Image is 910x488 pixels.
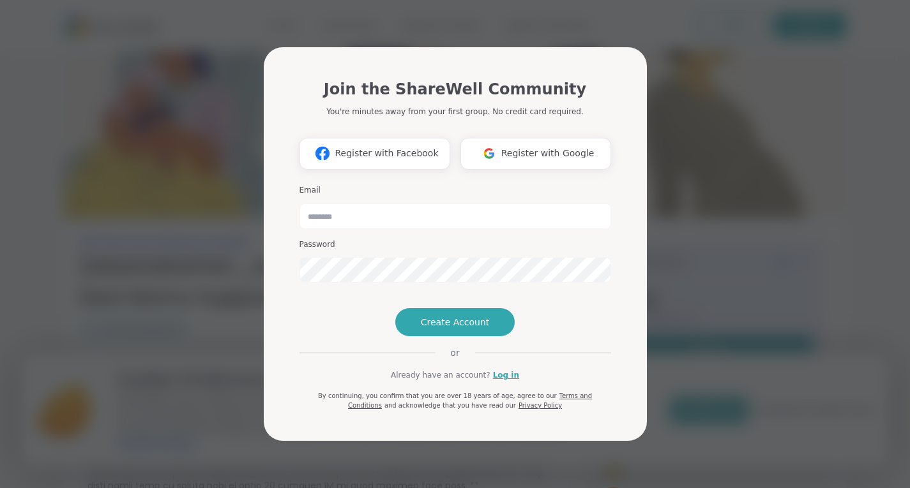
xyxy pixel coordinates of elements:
button: Register with Facebook [300,138,450,170]
img: ShareWell Logomark [477,142,501,165]
button: Register with Google [460,138,611,170]
p: You're minutes away from your first group. No credit card required. [326,106,583,117]
span: Register with Facebook [335,147,438,160]
a: Privacy Policy [519,402,562,409]
h3: Password [300,239,611,250]
span: or [435,346,474,359]
h3: Email [300,185,611,196]
span: Create Account [421,316,490,329]
button: Create Account [395,308,515,336]
span: Register with Google [501,147,595,160]
h1: Join the ShareWell Community [324,78,586,101]
a: Log in [493,369,519,381]
span: By continuing, you confirm that you are over 18 years of age, agree to our [318,392,557,399]
span: and acknowledge that you have read our [384,402,516,409]
span: Already have an account? [391,369,490,381]
img: ShareWell Logomark [310,142,335,165]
